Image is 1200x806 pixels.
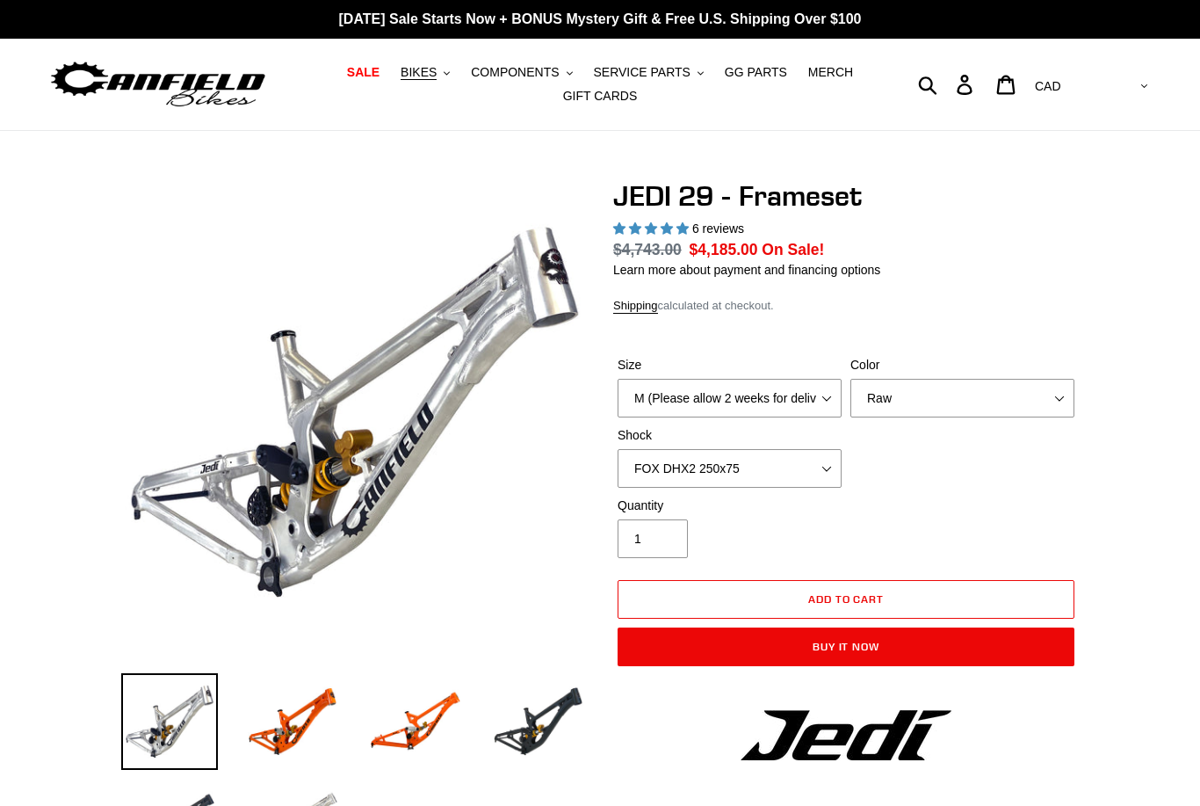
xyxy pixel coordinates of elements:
span: On Sale! [762,238,824,261]
label: Color [850,356,1074,374]
span: GG PARTS [725,65,787,80]
img: Canfield Bikes [48,57,268,113]
label: Quantity [618,497,842,515]
button: BIKES [392,61,459,84]
img: Load image into Gallery viewer, JEDI 29 - Frameset [121,673,218,770]
span: $4,185.00 [690,241,758,258]
img: Load image into Gallery viewer, JEDI 29 - Frameset [490,673,587,770]
span: MERCH [808,65,853,80]
img: Load image into Gallery viewer, JEDI 29 - Frameset [244,673,341,770]
label: Shock [618,426,842,445]
span: SALE [347,65,380,80]
a: GG PARTS [716,61,796,84]
span: SERVICE PARTS [593,65,690,80]
button: SERVICE PARTS [584,61,712,84]
a: Learn more about payment and financing options [613,263,880,277]
s: $4,743.00 [613,241,682,258]
button: COMPONENTS [462,61,581,84]
button: Add to cart [618,580,1074,619]
a: GIFT CARDS [554,84,647,108]
span: BIKES [401,65,437,80]
span: Add to cart [808,592,885,606]
img: Load image into Gallery viewer, JEDI 29 - Frameset [367,673,464,770]
label: Size [618,356,842,374]
div: calculated at checkout. [613,297,1079,315]
a: MERCH [799,61,862,84]
a: Shipping [613,299,658,314]
span: GIFT CARDS [563,89,638,104]
span: 5.00 stars [613,221,692,236]
img: JEDI 29 - Frameset [125,183,583,642]
span: 6 reviews [692,221,744,236]
button: Buy it now [618,628,1074,666]
a: SALE [338,61,388,84]
span: COMPONENTS [471,65,559,80]
h1: JEDI 29 - Frameset [613,179,1079,213]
